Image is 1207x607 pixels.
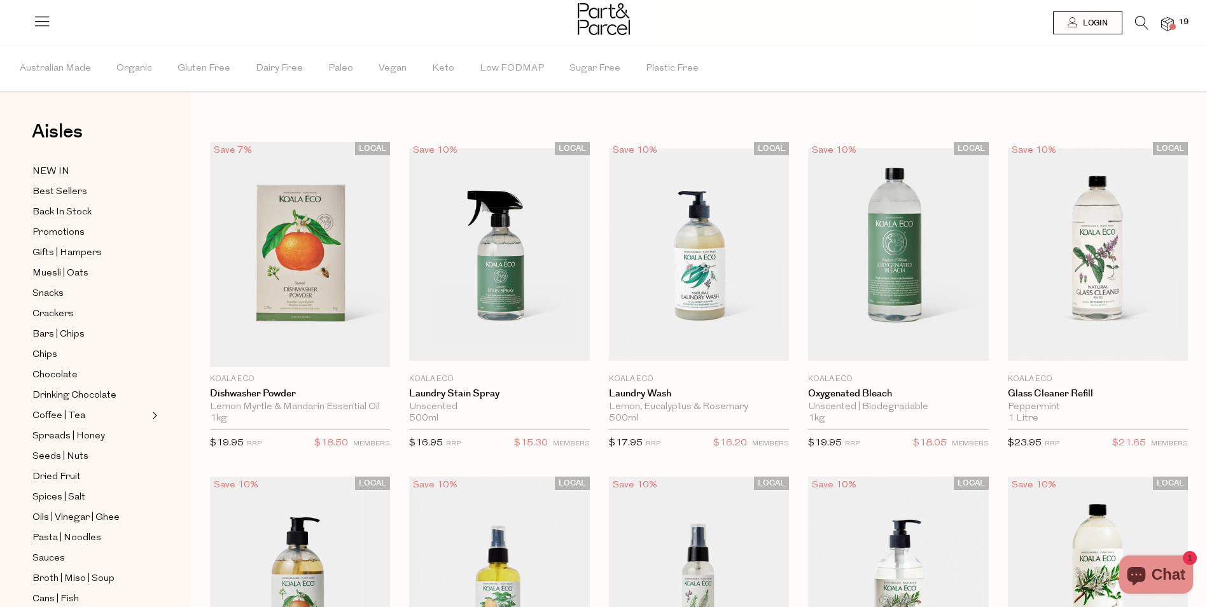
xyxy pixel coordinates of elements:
[609,477,661,494] div: Save 10%
[32,225,85,241] span: Promotions
[353,440,390,447] small: MEMBERS
[32,591,148,607] a: Cans | Fish
[210,401,390,413] div: Lemon Myrtle & Mandarin Essential Oil
[32,387,148,403] a: Drinking Chocolate
[1153,477,1188,490] span: LOCAL
[32,245,148,261] a: Gifts | Hampers
[754,477,789,490] span: LOCAL
[609,388,789,400] a: Laundry Wash
[32,428,148,444] a: Spreads | Honey
[553,440,590,447] small: MEMBERS
[1175,17,1192,28] span: 19
[210,142,390,367] img: Dishwasher Powder
[32,449,148,464] a: Seeds | Nuts
[32,164,148,179] a: NEW IN
[32,246,102,261] span: Gifts | Hampers
[609,373,789,385] p: Koala Eco
[32,367,148,383] a: Chocolate
[247,440,262,447] small: RRP
[32,286,148,302] a: Snacks
[808,142,860,159] div: Save 10%
[32,510,120,526] span: Oils | Vinegar | Ghee
[1008,148,1188,361] img: Glass Cleaner Refill
[32,592,79,607] span: Cans | Fish
[845,440,860,447] small: RRP
[808,477,860,494] div: Save 10%
[952,440,989,447] small: MEMBERS
[32,408,85,424] span: Coffee | Tea
[256,46,303,91] span: Dairy Free
[1008,401,1188,413] div: Peppermint
[32,490,85,505] span: Spices | Salt
[808,401,988,413] div: Unscented | Biodegradable
[409,401,589,413] div: Unscented
[178,46,230,91] span: Gluten Free
[355,477,390,490] span: LOCAL
[32,531,101,546] span: Pasta | Noodles
[1008,373,1188,385] p: Koala Eco
[1080,18,1108,29] span: Login
[752,440,789,447] small: MEMBERS
[646,46,699,91] span: Plastic Free
[555,142,590,155] span: LOCAL
[514,435,548,452] span: $15.30
[379,46,407,91] span: Vegan
[409,388,589,400] a: Laundry Stain Spray
[210,373,390,385] p: Koala Eco
[1008,388,1188,400] a: Glass Cleaner Refill
[409,148,589,361] img: Laundry Stain Spray
[446,440,461,447] small: RRP
[609,148,789,361] img: Laundry Wash
[32,571,115,587] span: Broth | Miso | Soup
[32,530,148,546] a: Pasta | Noodles
[32,469,148,485] a: Dried Fruit
[609,142,661,159] div: Save 10%
[808,438,842,448] span: $19.95
[1151,440,1188,447] small: MEMBERS
[954,477,989,490] span: LOCAL
[713,435,747,452] span: $16.20
[32,551,65,566] span: Sauces
[578,3,630,35] img: Part&Parcel
[1112,435,1146,452] span: $21.65
[149,408,158,423] button: Expand/Collapse Coffee | Tea
[32,388,116,403] span: Drinking Chocolate
[409,413,438,424] span: 500ml
[210,142,256,159] div: Save 7%
[32,326,148,342] a: Bars | Chips
[409,142,461,159] div: Save 10%
[646,440,660,447] small: RRP
[32,205,92,220] span: Back In Stock
[808,373,988,385] p: Koala Eco
[32,347,57,363] span: Chips
[314,435,348,452] span: $18.50
[32,550,148,566] a: Sauces
[32,118,83,146] span: Aisles
[32,347,148,363] a: Chips
[32,286,64,302] span: Snacks
[32,225,148,241] a: Promotions
[913,435,947,452] span: $18.05
[210,438,244,448] span: $19.95
[116,46,152,91] span: Organic
[754,142,789,155] span: LOCAL
[1008,438,1042,448] span: $23.95
[32,571,148,587] a: Broth | Miso | Soup
[1161,17,1174,31] a: 19
[409,477,461,494] div: Save 10%
[808,148,988,361] img: Oxygenated Bleach
[1008,142,1060,159] div: Save 10%
[1008,413,1038,424] span: 1 Litre
[32,470,81,485] span: Dried Fruit
[32,265,148,281] a: Muesli | Oats
[328,46,353,91] span: Paleo
[32,164,69,179] span: NEW IN
[609,413,638,424] span: 500ml
[32,204,148,220] a: Back In Stock
[32,408,148,424] a: Coffee | Tea
[32,510,148,526] a: Oils | Vinegar | Ghee
[210,477,262,494] div: Save 10%
[409,438,443,448] span: $16.95
[210,413,227,424] span: 1kg
[480,46,544,91] span: Low FODMAP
